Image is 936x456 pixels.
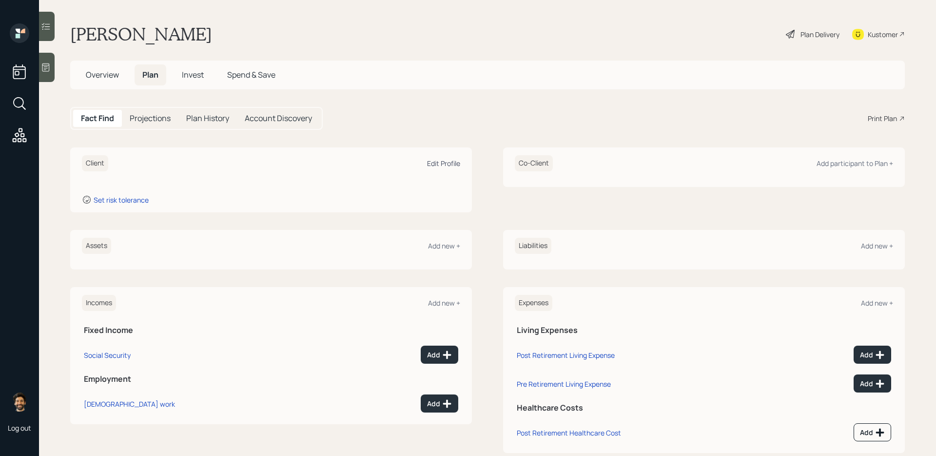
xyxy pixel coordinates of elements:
[186,114,229,123] h5: Plan History
[515,155,553,171] h6: Co-Client
[421,394,458,413] button: Add
[427,159,460,168] div: Edit Profile
[84,399,175,409] div: [DEMOGRAPHIC_DATA] work
[517,403,891,413] h5: Healthcare Costs
[515,238,551,254] h6: Liabilities
[84,351,131,360] div: Social Security
[861,298,893,308] div: Add new +
[94,195,149,205] div: Set risk tolerance
[817,159,893,168] div: Add participant to Plan +
[428,298,460,308] div: Add new +
[427,350,452,360] div: Add
[428,241,460,250] div: Add new +
[82,238,111,254] h6: Assets
[142,69,158,80] span: Plan
[854,346,891,364] button: Add
[515,295,552,311] h6: Expenses
[868,29,898,40] div: Kustomer
[854,423,891,441] button: Add
[81,114,114,123] h5: Fact Find
[82,295,116,311] h6: Incomes
[130,114,171,123] h5: Projections
[10,392,29,412] img: eric-schwartz-headshot.png
[854,374,891,393] button: Add
[868,113,897,124] div: Print Plan
[8,423,31,433] div: Log out
[860,428,885,437] div: Add
[517,379,611,389] div: Pre Retirement Living Expense
[227,69,275,80] span: Spend & Save
[860,350,885,360] div: Add
[82,155,108,171] h6: Client
[517,326,891,335] h5: Living Expenses
[84,374,458,384] h5: Employment
[421,346,458,364] button: Add
[86,69,119,80] span: Overview
[800,29,839,40] div: Plan Delivery
[70,23,212,45] h1: [PERSON_NAME]
[517,428,621,437] div: Post Retirement Healthcare Cost
[245,114,312,123] h5: Account Discovery
[427,399,452,409] div: Add
[860,379,885,389] div: Add
[182,69,204,80] span: Invest
[517,351,615,360] div: Post Retirement Living Expense
[84,326,458,335] h5: Fixed Income
[861,241,893,250] div: Add new +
